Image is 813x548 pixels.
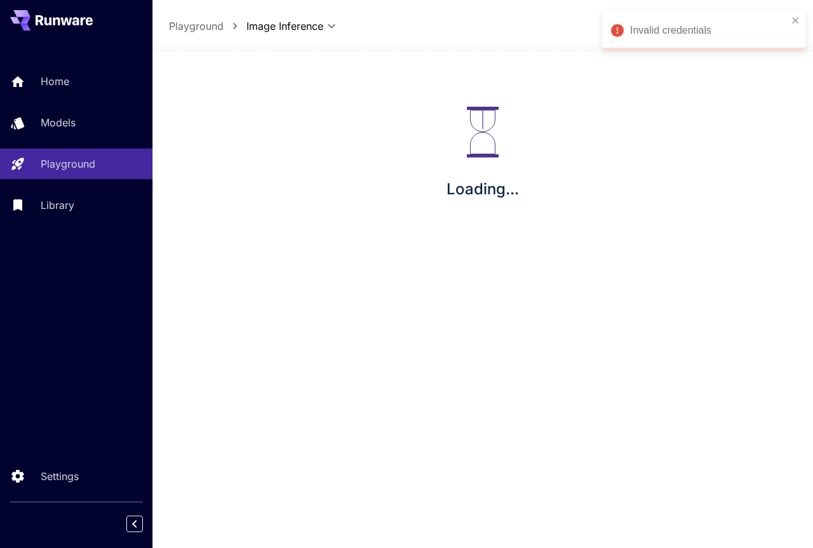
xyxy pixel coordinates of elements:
[169,18,246,34] nav: breadcrumb
[41,156,95,171] p: Playground
[126,516,143,532] button: Collapse sidebar
[791,15,800,25] button: close
[41,469,79,484] p: Settings
[447,178,519,201] p: Loading...
[169,18,224,34] a: Playground
[41,197,74,213] p: Library
[630,23,788,38] div: Invalid credentials
[136,512,152,535] div: Collapse sidebar
[41,74,69,89] p: Home
[246,18,323,34] span: Image Inference
[41,115,76,130] p: Models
